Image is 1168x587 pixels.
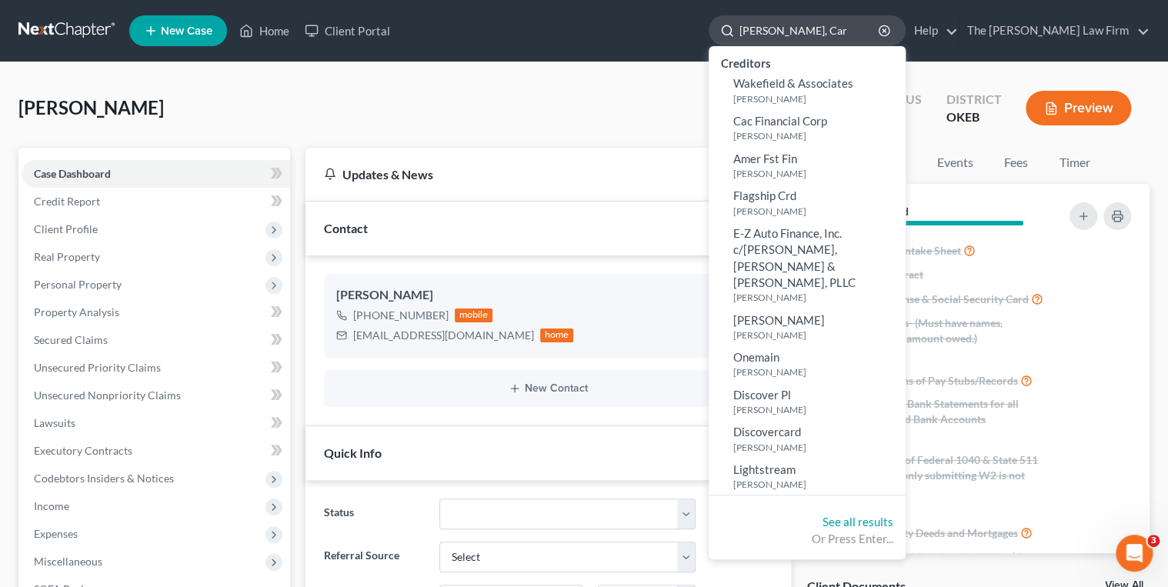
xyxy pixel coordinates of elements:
span: Flagship Crd [733,188,796,202]
a: Lightstream[PERSON_NAME] [709,458,906,495]
span: Lightstream [733,462,796,476]
span: Unsecured Priority Claims [34,361,161,374]
span: Contact [324,221,368,235]
div: home [540,329,574,342]
a: See all results [823,515,893,529]
div: [EMAIL_ADDRESS][DOMAIN_NAME] [353,328,534,343]
span: Property Analysis [34,305,119,319]
span: Income [34,499,69,512]
a: Timer [1046,148,1102,178]
span: Discovercard [733,425,801,439]
div: OKEB [946,108,1001,126]
span: Real Property Deeds and Mortgages [846,525,1017,541]
a: Lawsuits [22,409,290,437]
input: Search by name... [739,16,880,45]
span: Case Dashboard [34,167,111,180]
span: Last 6 months of Pay Stubs/Records [846,373,1017,389]
small: [PERSON_NAME] [733,205,902,218]
a: Cac Financial Corp[PERSON_NAME] [709,109,906,147]
span: Wakefield & Associates [733,76,853,90]
span: Drivers License & Social Security Card [846,292,1029,307]
span: Secured Claims [34,333,108,346]
small: [PERSON_NAME] [733,329,902,342]
div: Creditors [709,52,906,72]
a: The [PERSON_NAME] Law Firm [959,17,1149,45]
a: Flagship Crd[PERSON_NAME] [709,184,906,222]
small: [PERSON_NAME] [733,478,902,491]
span: Amer Fst Fin [733,152,797,165]
span: All Creditors- (Must have names, addresses & amount owed.) [846,315,1050,346]
span: Client Profile [34,222,98,235]
small: [PERSON_NAME] [733,441,902,454]
iframe: Intercom live chat [1116,535,1153,572]
div: mobile [455,309,493,322]
small: [PERSON_NAME] [733,129,902,142]
a: Credit Report [22,188,290,215]
a: Executory Contracts [22,437,290,465]
small: [PERSON_NAME] [733,92,902,105]
a: E-Z Auto Finance, Inc. c/[PERSON_NAME], [PERSON_NAME] & [PERSON_NAME], PLLC[PERSON_NAME] [709,222,906,309]
span: Credit Report [34,195,100,208]
span: Last 2 years of Federal 1040 & State 511 Tax forms. (only submitting W2 is not acceptable) [846,452,1050,499]
span: Expenses [34,527,78,540]
span: 3 [1147,535,1160,547]
span: [PERSON_NAME] [18,96,164,118]
div: [PERSON_NAME] [336,286,761,305]
small: [PERSON_NAME] [733,167,902,180]
label: Status [316,499,432,529]
a: Unsecured Nonpriority Claims [22,382,290,409]
a: Events [924,148,985,178]
span: Unsecured Nonpriority Claims [34,389,181,402]
label: Referral Source [316,542,432,572]
a: Fees [991,148,1040,178]
a: Onemain[PERSON_NAME] [709,345,906,383]
a: Property Analysis [22,299,290,326]
small: [PERSON_NAME] [733,291,902,304]
a: [PERSON_NAME][PERSON_NAME] [709,309,906,346]
div: Updates & News [324,166,727,182]
a: Secured Claims [22,326,290,354]
button: Preview [1026,91,1131,125]
a: Amer Fst Fin[PERSON_NAME] [709,147,906,185]
span: Real Property [34,250,100,263]
span: Miscellaneous [34,555,102,568]
span: Personal Property [34,278,122,291]
a: Home [232,17,297,45]
a: Wakefield & Associates[PERSON_NAME] [709,72,906,109]
span: New Case [161,25,212,37]
button: New Contact [336,382,761,395]
span: Discover Pl [733,388,791,402]
small: [PERSON_NAME] [733,403,902,416]
span: Executory Contracts [34,444,132,457]
span: Cac Financial Corp [733,114,827,128]
a: Unsecured Priority Claims [22,354,290,382]
a: Help [906,17,958,45]
span: 3 Months of Bank Statements for all Financial and Bank Accounts [846,396,1050,427]
div: [PHONE_NUMBER] [353,308,449,323]
span: E-Z Auto Finance, Inc. c/[PERSON_NAME], [PERSON_NAME] & [PERSON_NAME], PLLC [733,226,856,289]
a: Discovercard[PERSON_NAME] [709,420,906,458]
a: Client Portal [297,17,397,45]
span: Quick Info [324,445,382,460]
div: Or Press Enter... [721,531,893,547]
span: Onemain [733,350,779,364]
span: [PERSON_NAME] [733,313,825,327]
a: Discover Pl[PERSON_NAME] [709,383,906,421]
span: Codebtors Insiders & Notices [34,472,174,485]
span: Lawsuits [34,416,75,429]
small: [PERSON_NAME] [733,365,902,379]
div: District [946,91,1001,108]
a: Case Dashboard [22,160,290,188]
